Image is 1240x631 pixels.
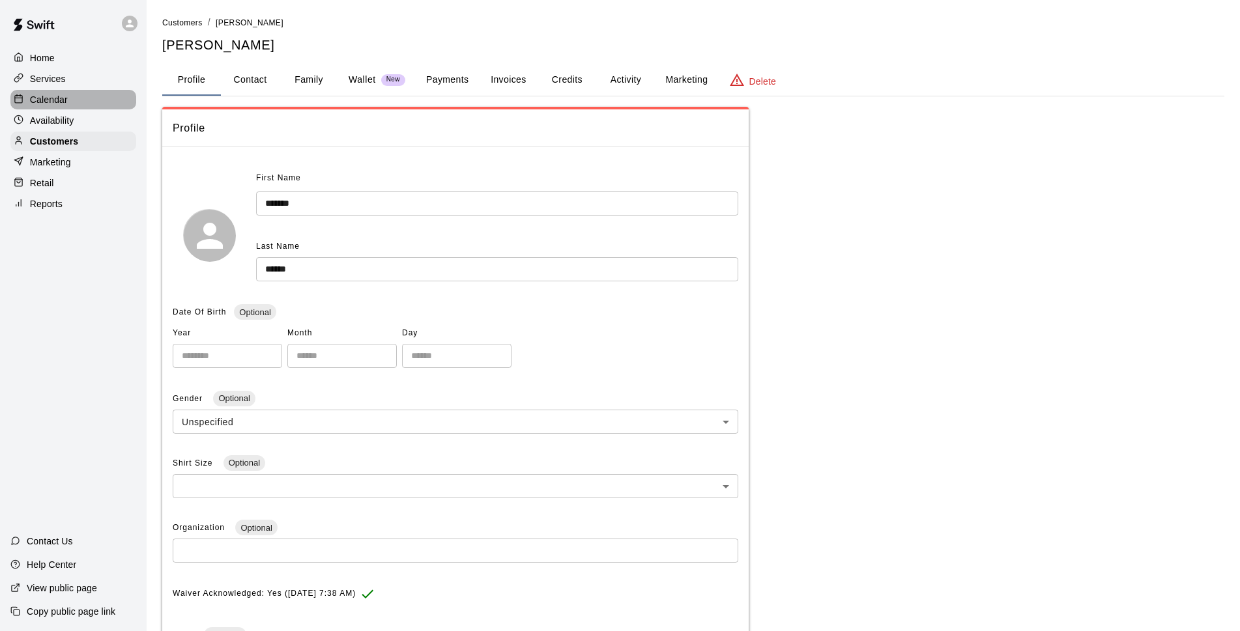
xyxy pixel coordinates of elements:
[10,48,136,68] a: Home
[402,323,512,344] span: Day
[30,156,71,169] p: Marketing
[208,16,210,29] li: /
[213,393,255,403] span: Optional
[30,176,54,189] p: Retail
[30,51,55,64] p: Home
[749,75,776,88] p: Delete
[381,76,405,84] span: New
[27,582,97,595] p: View public page
[173,307,226,316] span: Date Of Birth
[173,523,227,532] span: Organization
[287,323,397,344] span: Month
[416,64,479,96] button: Payments
[221,64,280,96] button: Contact
[538,64,596,96] button: Credits
[256,168,301,189] span: First Name
[235,523,277,533] span: Optional
[30,72,66,85] p: Services
[162,17,203,27] a: Customers
[655,64,718,96] button: Marketing
[10,90,136,109] a: Calendar
[173,458,216,468] span: Shirt Size
[10,173,136,193] a: Retail
[10,152,136,172] a: Marketing
[173,394,205,403] span: Gender
[162,36,1224,54] h5: [PERSON_NAME]
[173,120,738,137] span: Profile
[27,535,73,548] p: Contact Us
[162,64,1224,96] div: basic tabs example
[173,323,282,344] span: Year
[162,18,203,27] span: Customers
[10,194,136,214] a: Reports
[27,558,76,571] p: Help Center
[162,64,221,96] button: Profile
[30,135,78,148] p: Customers
[349,73,376,87] p: Wallet
[173,410,738,434] div: Unspecified
[173,583,356,604] span: Waiver Acknowledged: Yes ([DATE] 7:38 AM)
[10,69,136,89] a: Services
[30,197,63,210] p: Reports
[479,64,538,96] button: Invoices
[256,242,300,251] span: Last Name
[30,93,68,106] p: Calendar
[30,114,74,127] p: Availability
[10,132,136,151] a: Customers
[27,605,115,618] p: Copy public page link
[10,111,136,130] a: Availability
[223,458,265,468] span: Optional
[596,64,655,96] button: Activity
[280,64,338,96] button: Family
[216,18,283,27] span: [PERSON_NAME]
[234,307,276,317] span: Optional
[162,16,1224,30] nav: breadcrumb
